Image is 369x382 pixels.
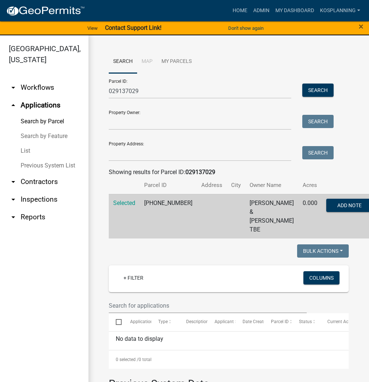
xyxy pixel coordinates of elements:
[123,313,151,331] datatable-header-cell: Application Number
[118,271,149,284] a: + Filter
[317,4,363,18] a: kosplanning
[179,313,207,331] datatable-header-cell: Description
[185,169,215,176] strong: 029137029
[113,199,135,206] a: Selected
[243,319,268,324] span: Date Created
[298,194,322,238] td: 0.000
[302,146,334,159] button: Search
[109,350,349,369] div: 0 total
[297,244,349,258] button: Bulk Actions
[158,319,168,324] span: Type
[109,298,307,313] input: Search for applications
[9,83,18,92] i: arrow_drop_down
[197,177,227,194] th: Address
[109,313,123,331] datatable-header-cell: Select
[299,319,312,324] span: Status
[245,194,298,238] td: [PERSON_NAME] & [PERSON_NAME] TBE
[302,84,334,97] button: Search
[337,202,362,208] span: Add Note
[298,177,322,194] th: Acres
[105,24,161,31] strong: Contact Support Link!
[9,101,18,110] i: arrow_drop_up
[359,22,363,31] button: Close
[109,50,137,74] a: Search
[215,319,234,324] span: Applicant
[292,313,320,331] datatable-header-cell: Status
[320,313,348,331] datatable-header-cell: Current Activity
[302,115,334,128] button: Search
[230,4,250,18] a: Home
[186,319,209,324] span: Description
[359,21,363,32] span: ×
[250,4,272,18] a: Admin
[109,332,349,350] div: No data to display
[130,319,170,324] span: Application Number
[9,195,18,204] i: arrow_drop_down
[109,168,349,177] div: Showing results for Parcel ID:
[264,313,292,331] datatable-header-cell: Parcel ID
[9,213,18,222] i: arrow_drop_down
[140,177,197,194] th: Parcel ID
[271,319,289,324] span: Parcel ID
[227,177,245,194] th: City
[208,313,236,331] datatable-header-cell: Applicant
[236,313,264,331] datatable-header-cell: Date Created
[327,319,358,324] span: Current Activity
[9,177,18,186] i: arrow_drop_down
[151,313,179,331] datatable-header-cell: Type
[303,271,340,284] button: Columns
[225,22,267,34] button: Don't show again
[140,194,197,238] td: [PHONE_NUMBER]
[245,177,298,194] th: Owner Name
[157,50,196,74] a: My Parcels
[116,357,139,362] span: 0 selected /
[84,22,101,34] a: View
[272,4,317,18] a: My Dashboard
